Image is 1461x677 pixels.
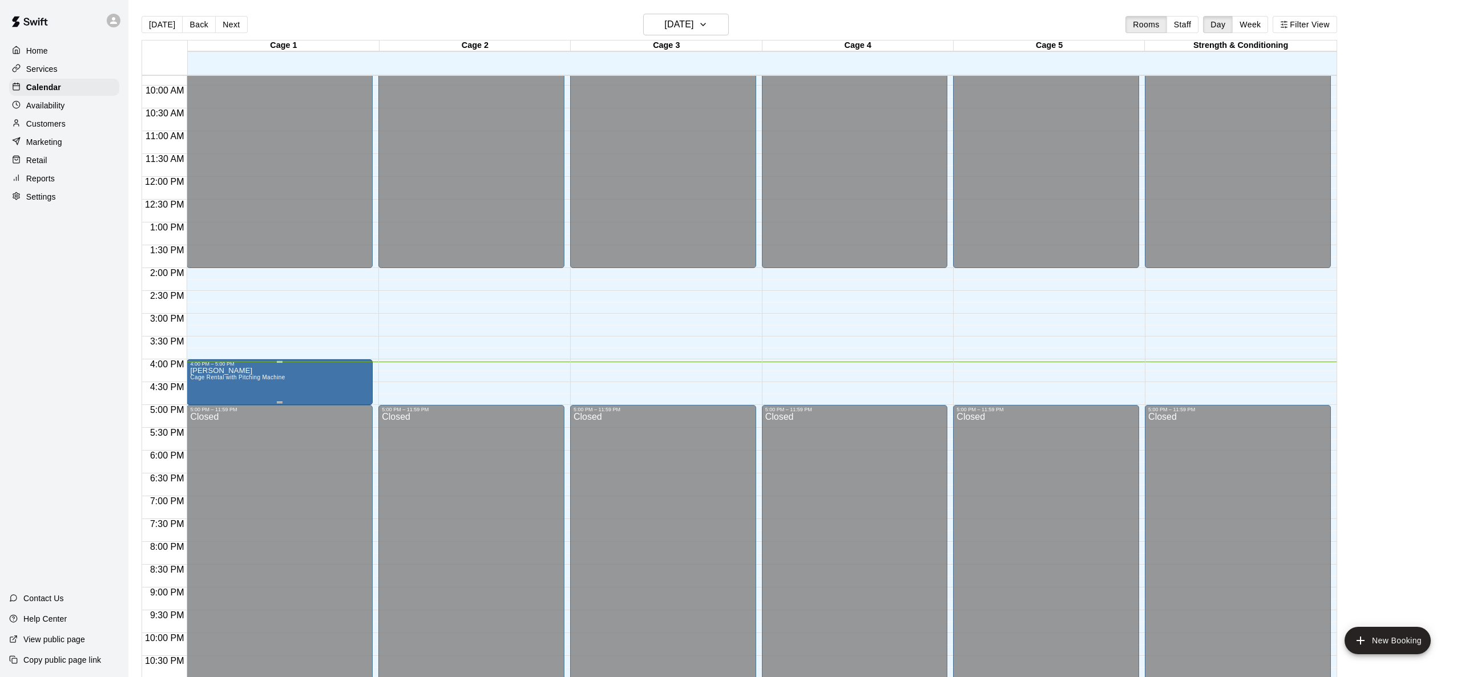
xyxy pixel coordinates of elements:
div: 5:00 PM – 11:59 PM [190,407,369,412]
div: 5:00 PM – 11:59 PM [574,407,753,412]
span: 2:00 PM [147,268,187,278]
a: Settings [9,188,119,205]
span: 10:00 PM [142,633,187,643]
p: Home [26,45,48,56]
span: 11:00 AM [143,131,187,141]
span: 1:00 PM [147,222,187,232]
div: 4:00 PM – 5:00 PM [190,361,369,367]
div: 5:00 PM – 11:59 PM [1148,407,1327,412]
span: 7:00 PM [147,496,187,506]
span: 2:30 PM [147,291,187,301]
a: Reports [9,170,119,187]
p: Availability [26,100,65,111]
div: 5:00 PM – 11:59 PM [765,407,945,412]
a: Customers [9,115,119,132]
span: 5:30 PM [147,428,187,437]
p: View public page [23,634,85,645]
a: Marketing [9,133,119,151]
a: Retail [9,152,119,169]
button: Back [182,16,216,33]
span: 1:30 PM [147,245,187,255]
button: Rooms [1125,16,1167,33]
p: Retail [26,155,47,166]
span: 10:00 AM [143,86,187,95]
span: 3:00 PM [147,314,187,323]
div: Cage 1 [188,40,379,51]
div: 5:00 PM – 11:59 PM [382,407,561,412]
p: Calendar [26,82,61,93]
div: Cage 4 [762,40,954,51]
span: 10:30 AM [143,108,187,118]
a: Calendar [9,79,119,96]
span: 10:30 PM [142,656,187,666]
p: Settings [26,191,56,202]
p: Customers [26,118,66,129]
div: 4:00 PM – 5:00 PM: Lineberry [187,359,373,405]
div: Cage 5 [954,40,1145,51]
a: Availability [9,97,119,114]
span: 8:30 PM [147,565,187,574]
p: Help Center [23,613,67,625]
p: Services [26,63,58,75]
button: [DATE] [142,16,183,33]
div: 5:00 PM – 11:59 PM [956,407,1136,412]
div: Cage 2 [380,40,571,51]
button: Staff [1167,16,1199,33]
a: Home [9,42,119,59]
button: Day [1203,16,1233,33]
button: add [1345,627,1431,654]
span: Cage Rental with Pitching Machine [190,374,285,380]
a: Services [9,60,119,78]
span: 5:00 PM [147,405,187,415]
span: 3:30 PM [147,337,187,346]
button: Next [215,16,247,33]
button: Week [1232,16,1268,33]
p: Contact Us [23,593,64,604]
span: 12:30 PM [142,200,187,209]
p: Marketing [26,136,62,148]
span: 11:30 AM [143,154,187,164]
span: 6:00 PM [147,451,187,460]
span: 12:00 PM [142,177,187,187]
span: 4:30 PM [147,382,187,392]
span: 7:30 PM [147,519,187,529]
span: 6:30 PM [147,473,187,483]
button: [DATE] [643,14,729,35]
span: 9:00 PM [147,587,187,597]
button: Filter View [1273,16,1337,33]
p: Reports [26,173,55,184]
div: Strength & Conditioning [1145,40,1336,51]
span: 4:00 PM [147,359,187,369]
span: 8:00 PM [147,542,187,552]
div: Cage 3 [571,40,762,51]
p: Copy public page link [23,654,101,666]
span: 9:30 PM [147,610,187,620]
h6: [DATE] [664,17,693,33]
